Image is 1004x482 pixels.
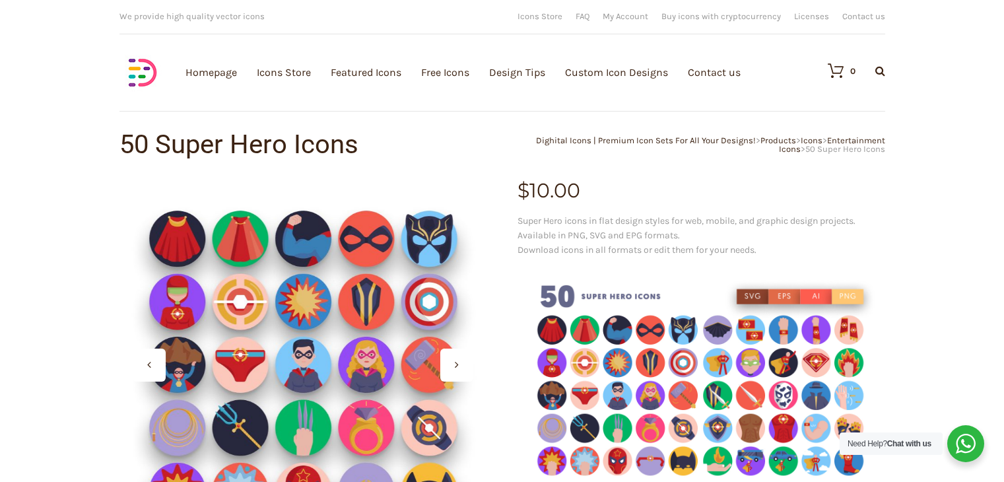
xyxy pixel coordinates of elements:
[850,67,855,75] div: 0
[842,12,885,20] a: Contact us
[760,135,796,145] a: Products
[603,12,648,20] a: My Account
[536,135,756,145] a: Dighital Icons | Premium Icon Sets For All Your Designs!
[518,178,529,203] span: $
[119,131,502,158] h1: 50 Super Hero Icons
[779,135,885,154] a: Entertainment Icons
[805,144,885,154] span: 50 Super Hero Icons
[661,12,781,20] a: Buy icons with cryptocurrency
[887,439,931,448] strong: Chat with us
[801,135,822,145] a: Icons
[518,178,580,203] bdi: 10.00
[518,12,562,20] a: Icons Store
[815,63,855,79] a: 0
[502,136,885,153] div: > > > >
[848,439,931,448] span: Need Help?
[119,11,265,21] span: We provide high quality vector icons
[518,214,885,258] p: Super Hero icons in flat design styles for web, mobile, and graphic design projects. Available in...
[794,12,829,20] a: Licenses
[576,12,589,20] a: FAQ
